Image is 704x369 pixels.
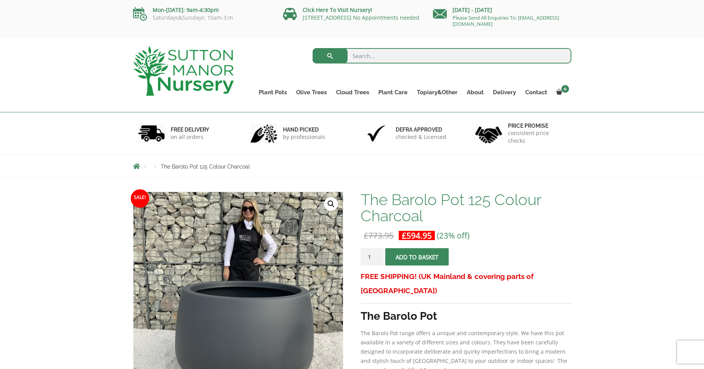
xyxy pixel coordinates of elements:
[412,87,462,98] a: Topiary&Other
[433,5,571,15] p: [DATE] - [DATE]
[561,85,569,93] span: 0
[361,192,571,224] h1: The Barolo Pot 125 Colour Charcoal
[361,269,571,298] h3: FREE SHIPPING! (UK Mainland & covering parts of [GEOGRAPHIC_DATA])
[254,87,291,98] a: Plant Pots
[363,124,390,143] img: 3.jpg
[133,5,271,15] p: Mon-[DATE]: 9am-4:30pm
[133,163,571,169] nav: Breadcrumbs
[138,124,165,143] img: 1.jpg
[475,122,502,145] img: 4.jpg
[171,126,209,133] h6: FREE DELIVERY
[364,230,368,241] span: £
[361,248,384,265] input: Product quantity
[303,6,372,13] a: Click Here To Visit Nursery!
[361,310,437,322] strong: The Barolo Pot
[131,189,149,208] span: Sale!
[283,126,325,133] h6: hand picked
[508,129,566,145] p: consistent price checks
[374,87,412,98] a: Plant Care
[364,230,394,241] bdi: 773.95
[396,133,446,141] p: checked & Licensed
[133,46,234,96] img: logo
[303,14,419,21] a: [STREET_ADDRESS] No Appointments needed
[161,164,250,170] span: The Barolo Pot 125 Colour Charcoal
[462,87,488,98] a: About
[171,133,209,141] p: on all orders
[385,248,449,265] button: Add to basket
[396,126,446,133] h6: Defra approved
[133,15,271,21] p: Saturdays&Sundays: 10am-3:m
[552,87,571,98] a: 0
[250,124,277,143] img: 2.jpg
[402,230,432,241] bdi: 594.95
[437,230,469,241] span: (23% off)
[453,14,559,27] a: Please Send All Enquiries To: [EMAIL_ADDRESS][DOMAIN_NAME]
[313,48,571,63] input: Search...
[508,122,566,129] h6: Price promise
[283,133,325,141] p: by professionals
[402,230,406,241] span: £
[324,197,338,211] a: View full-screen image gallery
[488,87,521,98] a: Delivery
[331,87,374,98] a: Cloud Trees
[521,87,552,98] a: Contact
[291,87,331,98] a: Olive Trees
